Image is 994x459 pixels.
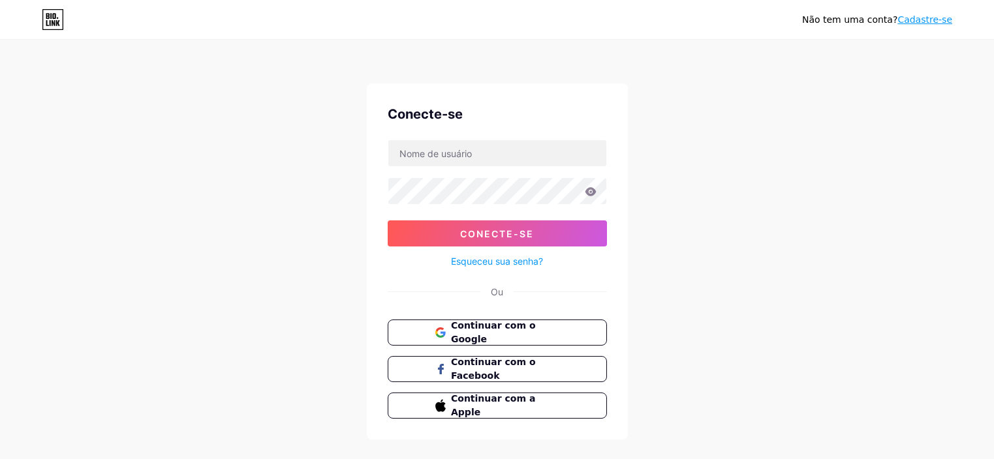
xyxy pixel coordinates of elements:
a: Cadastre-se [897,14,952,25]
font: Continuar com a Apple [451,393,535,417]
font: Ou [491,286,503,297]
font: Não tem uma conta? [802,14,897,25]
font: Continuar com o Google [451,320,536,344]
font: Continuar com o Facebook [451,357,536,381]
font: Conecte-se [388,106,463,122]
button: Continuar com o Facebook [388,356,607,382]
input: Nome de usuário [388,140,606,166]
font: Conecte-se [460,228,534,239]
button: Continuar com a Apple [388,392,607,419]
button: Continuar com o Google [388,319,607,346]
font: Esqueceu sua senha? [451,256,543,267]
a: Esqueceu sua senha? [451,254,543,268]
button: Conecte-se [388,220,607,246]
